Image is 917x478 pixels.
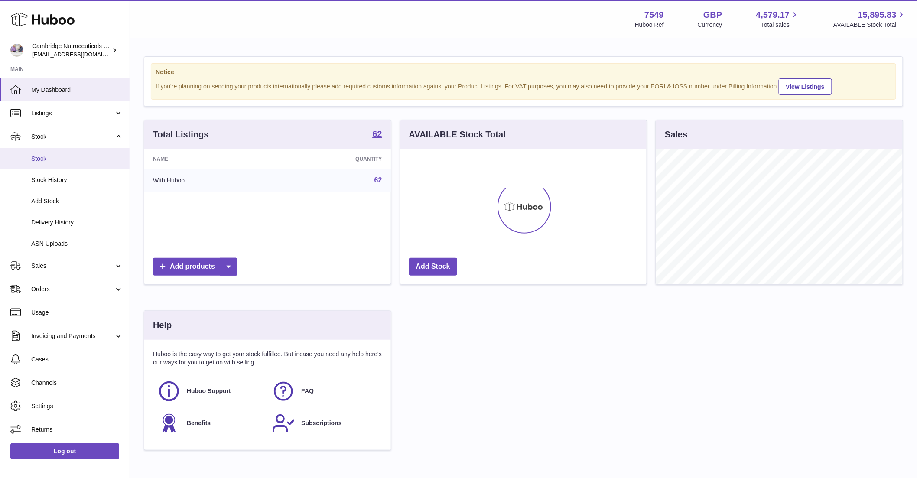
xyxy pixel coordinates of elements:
h3: Sales [665,129,687,140]
th: Quantity [274,149,391,169]
a: Benefits [157,412,263,435]
span: My Dashboard [31,86,123,94]
span: 4,579.17 [756,9,790,21]
span: Add Stock [31,197,123,205]
span: Stock History [31,176,123,184]
div: Cambridge Nutraceuticals Ltd [32,42,110,59]
strong: GBP [703,9,722,21]
span: [EMAIL_ADDRESS][DOMAIN_NAME] [32,51,127,58]
img: qvc@camnutra.com [10,44,23,57]
strong: 62 [372,130,382,138]
span: Settings [31,402,123,410]
span: Listings [31,109,114,117]
span: Returns [31,426,123,434]
a: 15,895.83 AVAILABLE Stock Total [833,9,907,29]
span: Total sales [761,21,800,29]
span: Stock [31,155,123,163]
span: AVAILABLE Stock Total [833,21,907,29]
a: 62 [372,130,382,140]
th: Name [144,149,274,169]
span: 15,895.83 [858,9,897,21]
span: Cases [31,355,123,364]
a: Subscriptions [272,412,377,435]
div: Huboo Ref [635,21,664,29]
span: Usage [31,309,123,317]
span: Benefits [187,419,211,427]
p: Huboo is the easy way to get your stock fulfilled. But incase you need any help here's our ways f... [153,350,382,367]
span: FAQ [301,387,314,395]
a: Huboo Support [157,380,263,403]
a: Add Stock [409,258,457,276]
a: FAQ [272,380,377,403]
h3: Help [153,319,172,331]
div: Currency [698,21,722,29]
span: Delivery History [31,218,123,227]
td: With Huboo [144,169,274,192]
span: Sales [31,262,114,270]
span: Huboo Support [187,387,231,395]
a: Add products [153,258,237,276]
a: View Listings [779,78,832,95]
h3: AVAILABLE Stock Total [409,129,506,140]
h3: Total Listings [153,129,209,140]
span: Stock [31,133,114,141]
strong: 7549 [644,9,664,21]
a: Log out [10,443,119,459]
strong: Notice [156,68,891,76]
span: Orders [31,285,114,293]
div: If you're planning on sending your products internationally please add required customs informati... [156,77,891,95]
span: Subscriptions [301,419,341,427]
span: Invoicing and Payments [31,332,114,340]
span: Channels [31,379,123,387]
a: 4,579.17 Total sales [756,9,800,29]
a: 62 [374,176,382,184]
span: ASN Uploads [31,240,123,248]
